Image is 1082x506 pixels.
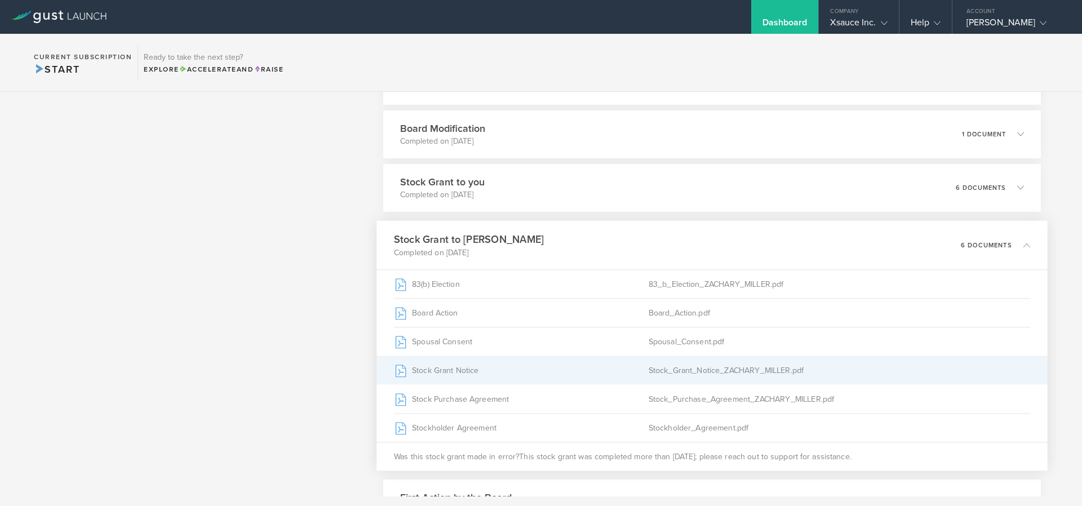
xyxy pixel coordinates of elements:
div: Explore [144,64,283,74]
p: Completed on [DATE] [400,189,485,201]
span: This stock grant was completed more than [DATE]; please reach out to support for assistance. [519,451,852,462]
div: 83(b) Election [394,270,649,298]
div: Board Action [394,299,649,327]
div: Spousal Consent [394,327,649,356]
span: Raise [254,65,283,73]
iframe: Chat Widget [830,53,1082,506]
h3: Board Modification [400,121,485,136]
div: Was this stock grant made in error? [376,442,1048,471]
p: Completed on [DATE] [400,136,485,147]
span: and [179,65,254,73]
div: Xsauce Inc. [830,17,887,34]
span: Accelerate [179,65,237,73]
div: Stock Purchase Agreement [394,385,649,413]
h3: Ready to take the next step? [144,54,283,61]
h3: First Action by the Board [400,490,512,505]
div: Stock Grant Notice [394,356,649,384]
div: Ready to take the next step?ExploreAccelerateandRaise [138,45,289,80]
div: Stockholder Agreement [394,414,649,442]
div: [PERSON_NAME] [966,17,1062,34]
h3: Stock Grant to you [400,175,485,189]
h2: Current Subscription [34,54,132,60]
h3: Stock Grant to [PERSON_NAME] [394,232,544,247]
div: Help [911,17,941,34]
p: Completed on [DATE] [394,247,544,258]
div: Dashboard [762,17,808,34]
span: Start [34,63,79,76]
